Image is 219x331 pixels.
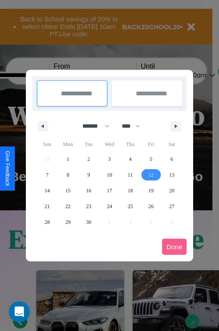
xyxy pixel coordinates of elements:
[99,137,120,151] span: Wed
[162,137,182,151] span: Sat
[148,183,154,199] span: 19
[148,199,154,214] span: 26
[162,239,187,255] button: Done
[37,137,57,151] span: Sun
[141,199,161,214] button: 26
[120,137,141,151] span: Thu
[108,151,111,167] span: 3
[120,199,141,214] button: 25
[170,151,173,167] span: 6
[162,167,182,183] button: 13
[169,199,174,214] span: 27
[120,183,141,199] button: 18
[46,167,49,183] span: 7
[57,137,78,151] span: Mon
[162,199,182,214] button: 27
[148,167,154,183] span: 12
[169,183,174,199] span: 20
[37,199,57,214] button: 21
[9,301,30,322] iframe: Intercom live chat
[65,214,71,230] span: 29
[99,183,120,199] button: 17
[107,183,112,199] span: 17
[45,199,50,214] span: 21
[37,183,57,199] button: 14
[78,183,99,199] button: 16
[57,214,78,230] button: 29
[88,167,90,183] span: 9
[57,199,78,214] button: 22
[65,183,71,199] span: 15
[150,151,152,167] span: 5
[128,167,133,183] span: 11
[141,151,161,167] button: 5
[78,167,99,183] button: 9
[107,199,112,214] span: 24
[107,167,112,183] span: 10
[78,151,99,167] button: 2
[169,167,174,183] span: 13
[67,167,69,183] span: 8
[88,151,90,167] span: 2
[127,183,133,199] span: 18
[129,151,131,167] span: 4
[86,183,92,199] span: 16
[57,167,78,183] button: 8
[86,199,92,214] span: 23
[99,167,120,183] button: 10
[99,199,120,214] button: 24
[78,199,99,214] button: 23
[67,151,69,167] span: 1
[4,151,11,186] div: Give Feedback
[120,167,141,183] button: 11
[45,214,50,230] span: 28
[99,151,120,167] button: 3
[141,137,161,151] span: Fri
[162,183,182,199] button: 20
[86,214,92,230] span: 30
[37,167,57,183] button: 7
[57,151,78,167] button: 1
[127,199,133,214] span: 25
[78,214,99,230] button: 30
[37,214,57,230] button: 28
[57,183,78,199] button: 15
[45,183,50,199] span: 14
[141,167,161,183] button: 12
[141,183,161,199] button: 19
[78,137,99,151] span: Tue
[120,151,141,167] button: 4
[65,199,71,214] span: 22
[162,151,182,167] button: 6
